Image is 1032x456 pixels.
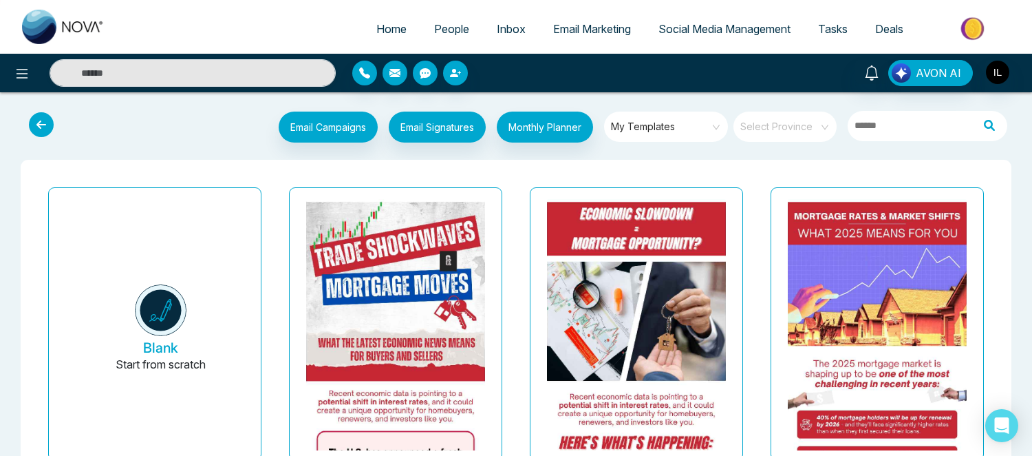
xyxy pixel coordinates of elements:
img: novacrm [135,284,186,336]
h5: Blank [143,340,178,356]
p: Start from scratch [116,356,206,389]
a: Social Media Management [645,16,804,42]
a: Monthly Planner [486,112,593,146]
a: Deals [861,16,917,42]
a: People [420,16,483,42]
a: Email Signatures [378,112,486,146]
a: Home [363,16,420,42]
button: Email Signatures [389,112,486,143]
img: Market-place.gif [924,13,1024,44]
a: Tasks [804,16,861,42]
button: Email Campaigns [279,112,378,143]
button: Monthly Planner [497,112,593,143]
span: My Templates [611,116,723,137]
a: Email Campaigns [268,119,378,133]
span: AVON AI [916,65,961,81]
img: Lead Flow [892,63,911,83]
button: AVON AI [888,60,973,86]
span: People [434,22,469,36]
a: Email Marketing [539,16,645,42]
img: User Avatar [986,61,1009,84]
span: Home [376,22,407,36]
a: Inbox [483,16,539,42]
span: Social Media Management [658,22,791,36]
span: Inbox [497,22,526,36]
div: Open Intercom Messenger [985,409,1018,442]
span: Email Marketing [553,22,631,36]
img: Nova CRM Logo [22,10,105,44]
span: Tasks [818,22,848,36]
span: Deals [875,22,903,36]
